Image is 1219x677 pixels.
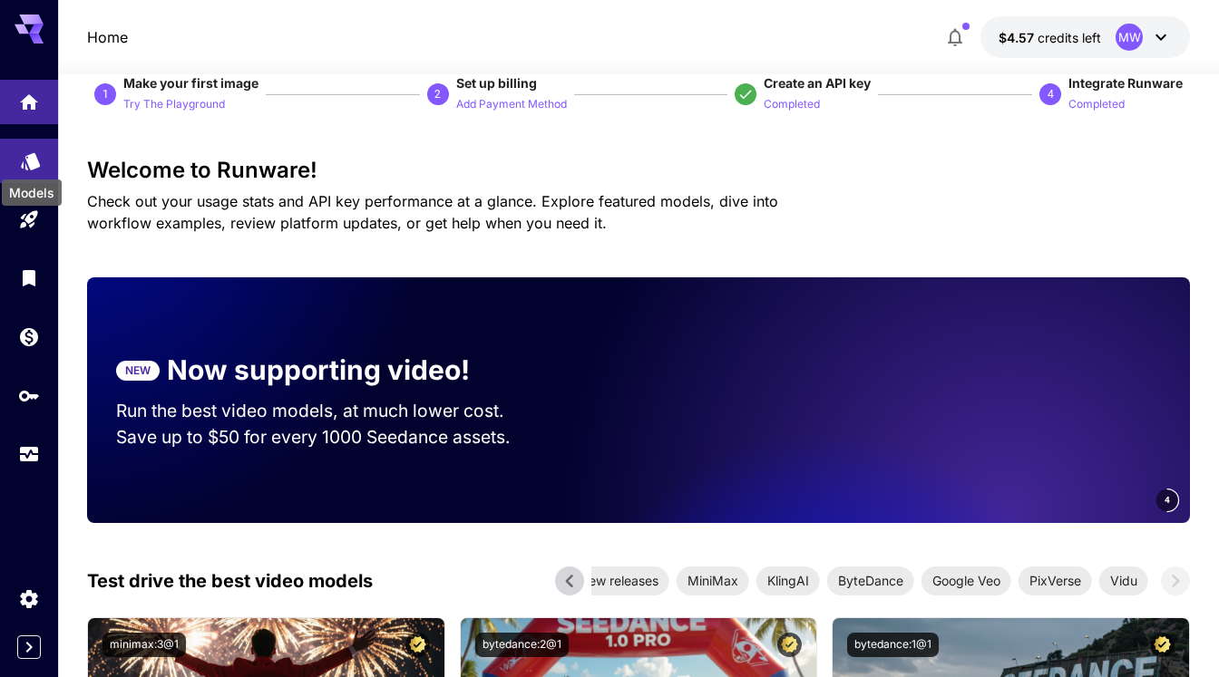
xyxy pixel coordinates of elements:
div: ByteDance [827,566,914,595]
button: Completed [764,92,820,114]
div: MiniMax [677,566,749,595]
span: Integrate Runware [1068,75,1183,91]
div: Playground [18,208,40,231]
p: Add Payment Method [456,96,567,113]
span: $4.57 [999,30,1038,45]
p: Try The Playground [123,96,225,113]
span: Create an API key [764,75,871,91]
p: 4 [1048,86,1054,102]
div: $4.57139 [999,28,1101,47]
div: Wallet [18,325,40,348]
p: NEW [125,363,151,379]
p: Run the best video models, at much lower cost. [116,398,539,424]
span: ByteDance [827,571,914,590]
span: Google Veo [922,571,1011,590]
span: MiniMax [677,571,749,590]
nav: breadcrumb [87,26,128,48]
div: Home [18,91,40,113]
div: Models [2,179,62,206]
button: Completed [1068,92,1125,114]
p: 2 [434,86,441,102]
div: API Keys [18,384,40,407]
div: Vidu [1099,566,1148,595]
button: bytedance:2@1 [475,633,569,657]
h3: Welcome to Runware! [87,158,1190,183]
button: minimax:3@1 [102,633,186,657]
a: Home [87,26,128,48]
button: bytedance:1@1 [847,633,939,657]
div: KlingAI [756,566,820,595]
div: Usage [18,443,40,466]
p: Save up to $50 for every 1000 Seedance assets. [116,424,539,450]
div: New releases [568,566,669,595]
p: Completed [1068,96,1125,113]
span: KlingAI [756,571,820,590]
span: Make your first image [123,75,258,91]
button: Certified Model – Vetted for best performance and includes a commercial license. [777,633,802,657]
div: Models [20,144,42,167]
span: Set up billing [456,75,537,91]
p: 1 [102,86,109,102]
p: Now supporting video! [167,350,470,391]
span: credits left [1038,30,1101,45]
div: Library [18,266,40,289]
button: Try The Playground [123,92,225,114]
div: PixVerse [1019,566,1092,595]
p: Completed [764,96,820,113]
span: 4 [1165,493,1170,507]
div: MW [1116,24,1143,51]
span: Vidu [1099,571,1148,590]
div: Google Veo [922,566,1011,595]
span: New releases [568,571,669,590]
span: Check out your usage stats and API key performance at a glance. Explore featured models, dive int... [87,192,778,232]
button: Expand sidebar [17,635,41,659]
div: Settings [18,582,40,604]
button: Add Payment Method [456,92,567,114]
button: $4.57139MW [980,16,1190,58]
button: Certified Model – Vetted for best performance and includes a commercial license. [1150,633,1175,657]
span: PixVerse [1019,571,1092,590]
p: Test drive the best video models [87,567,373,595]
button: Certified Model – Vetted for best performance and includes a commercial license. [405,633,430,657]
